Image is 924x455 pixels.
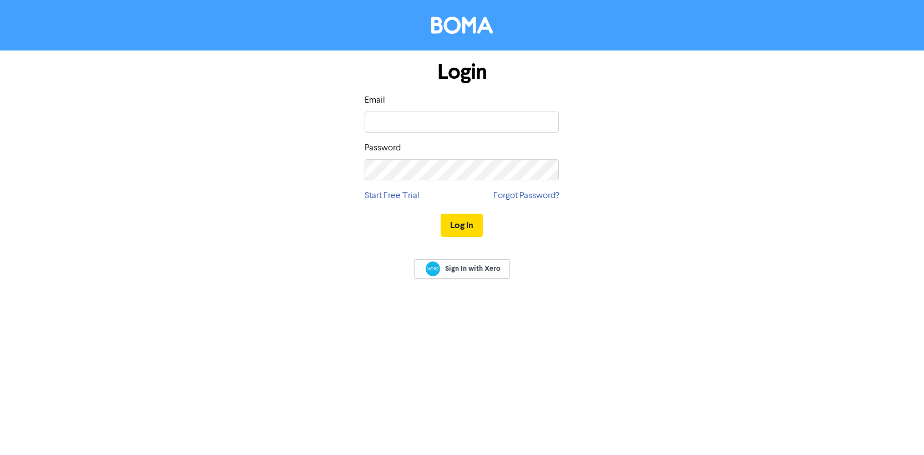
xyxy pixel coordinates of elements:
[431,17,493,34] img: BOMA Logo
[365,141,401,155] label: Password
[441,214,483,237] button: Log In
[365,59,559,85] h1: Login
[426,261,440,276] img: Xero logo
[365,189,420,203] a: Start Free Trial
[365,94,385,107] label: Email
[445,264,501,274] span: Sign In with Xero
[414,259,509,279] a: Sign In with Xero
[493,189,559,203] a: Forgot Password?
